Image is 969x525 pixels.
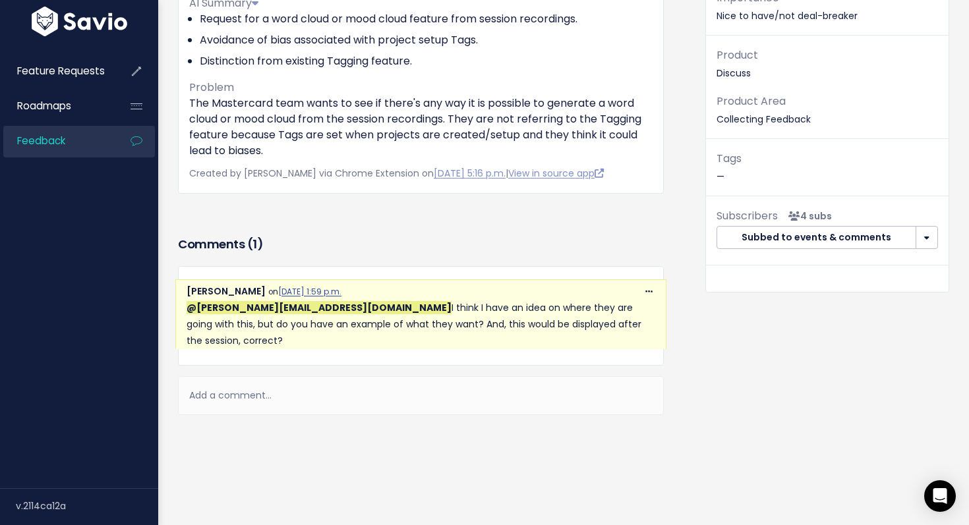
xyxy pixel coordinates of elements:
[187,300,655,350] p: I think I have an idea on where they are going with this, but do you have an example of what they...
[200,11,653,27] li: Request for a word cloud or mood cloud feature from session recordings.
[17,134,65,148] span: Feedback
[717,47,758,63] span: Product
[717,151,742,166] span: Tags
[178,235,664,254] h3: Comments ( )
[717,226,916,250] button: Subbed to events & comments
[187,301,452,314] span: Tom Recaldin
[189,167,604,180] span: Created by [PERSON_NAME] via Chrome Extension on |
[17,99,71,113] span: Roadmaps
[200,32,653,48] li: Avoidance of bias associated with project setup Tags.
[717,92,938,128] p: Collecting Feedback
[3,56,109,86] a: Feature Requests
[717,150,938,185] p: —
[3,91,109,121] a: Roadmaps
[924,480,956,512] div: Open Intercom Messenger
[278,287,341,297] a: [DATE] 1:59 p.m.
[187,285,266,298] span: [PERSON_NAME]
[717,208,778,223] span: Subscribers
[16,489,158,523] div: v.2114ca12a
[717,94,786,109] span: Product Area
[3,126,109,156] a: Feedback
[17,64,105,78] span: Feature Requests
[200,53,653,69] li: Distinction from existing Tagging feature.
[268,287,341,297] span: on
[508,167,604,180] a: View in source app
[783,209,832,223] span: <p><strong>Subscribers</strong><br><br> - Kelly Kendziorski<br> - Tom Recaldin<br> - Alexander De...
[178,376,664,415] div: Add a comment...
[252,236,257,252] span: 1
[189,80,234,95] span: Problem
[717,46,938,82] p: Discuss
[189,96,653,159] p: The Mastercard team wants to see if there's any way it is possible to generate a word cloud or mo...
[434,167,506,180] a: [DATE] 5:16 p.m.
[28,7,131,36] img: logo-white.9d6f32f41409.svg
